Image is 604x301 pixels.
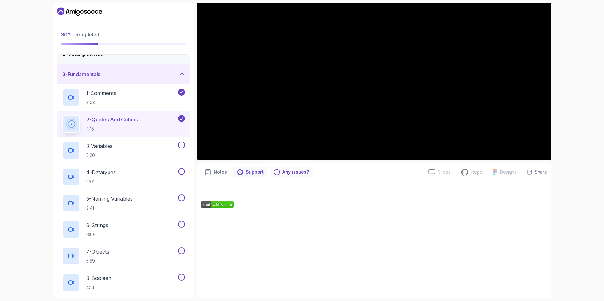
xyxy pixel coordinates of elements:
p: 2 - Quotes And Colons [86,116,138,123]
p: Share [535,169,547,175]
p: 4:15 [86,126,138,132]
p: 3 - Variables [86,142,113,150]
button: 8-Boolean4:14 [62,274,185,291]
button: 7-Objects5:59 [62,247,185,265]
p: 5:20 [86,152,113,159]
button: 5-Naming Variables3:41 [62,194,185,212]
p: 3:03 [86,99,116,106]
p: Designs [500,169,517,175]
p: 4 - Datatypes [86,169,116,176]
p: 6:06 [86,231,108,238]
p: 5:59 [86,258,109,264]
h3: 3 - Fundamentals [62,70,100,78]
button: 2-Quotes And Colons4:15 [62,115,185,133]
span: completed [61,31,99,38]
button: 3-Variables5:20 [62,142,185,159]
p: 1:57 [86,179,116,185]
button: 3-Fundamentals [57,64,190,84]
p: Repo [471,169,483,175]
p: 1 - Comments [86,89,116,97]
span: 30 % [61,31,73,38]
p: 8 - Boolean [86,274,111,282]
p: 5 - Naming Variables [86,195,133,203]
p: Slides [438,169,450,175]
p: 3:41 [86,205,133,211]
p: 7 - Objects [86,248,109,255]
p: 4:14 [86,284,111,291]
button: 6-Strings6:06 [62,221,185,238]
button: 4-Datatypes1:57 [62,168,185,186]
button: Share [522,169,547,175]
p: 6 - Strings [86,221,108,229]
button: 1-Comments3:03 [62,89,185,106]
a: Dashboard [57,7,102,17]
img: Amigoscode Discord Server Badge [201,201,234,208]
